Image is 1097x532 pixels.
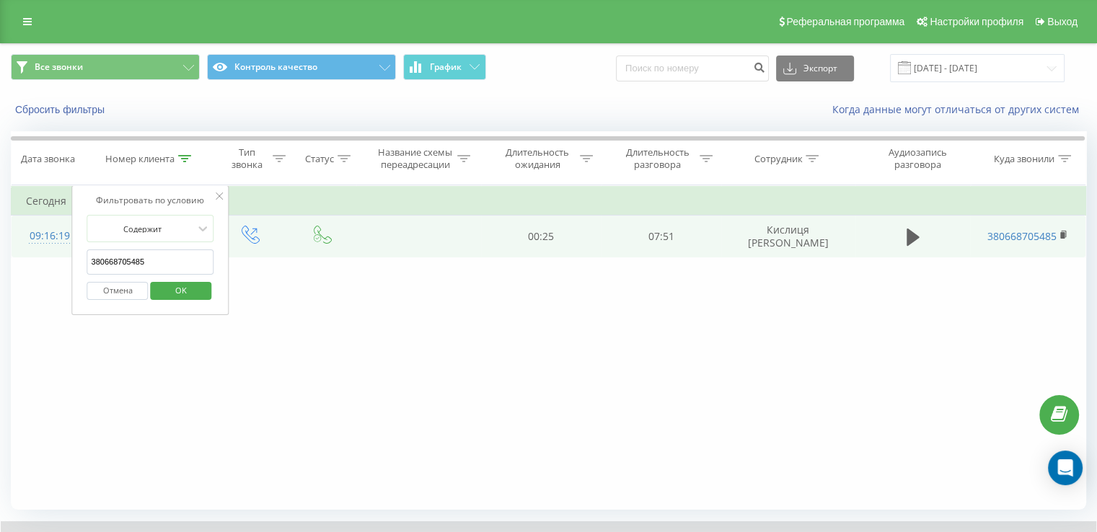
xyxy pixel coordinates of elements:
a: Когда данные могут отличаться от других систем [832,102,1086,116]
input: Введите значение [87,249,214,275]
input: Поиск по номеру [616,56,769,81]
td: Кислиця [PERSON_NAME] [721,216,855,257]
button: OK [150,282,211,300]
div: Длительность разговора [619,146,696,171]
div: 09:16:19 [26,222,74,250]
div: Куда звонили [994,153,1054,165]
td: Сегодня [12,187,1086,216]
td: 00:25 [481,216,601,257]
button: Сбросить фильтры [11,103,112,116]
div: Название схемы переадресации [376,146,454,171]
span: OK [161,279,201,301]
div: Аудиозапись разговора [871,146,964,171]
div: Фильтровать по условию [87,193,214,208]
span: Настройки профиля [930,16,1023,27]
div: Дата звонка [21,153,75,165]
div: Сотрудник [754,153,802,165]
button: Все звонки [11,54,200,80]
button: Отмена [87,282,149,300]
button: График [403,54,486,80]
span: Реферальная программа [786,16,904,27]
button: Экспорт [776,56,854,81]
span: График [430,62,462,72]
span: Все звонки [35,61,83,73]
div: Open Intercom Messenger [1048,451,1083,485]
div: Тип звонка [226,146,269,171]
span: Выход [1047,16,1078,27]
div: Номер клиента [105,153,175,165]
div: Длительность ожидания [499,146,576,171]
td: 07:51 [601,216,721,257]
div: Статус [305,153,334,165]
button: Контроль качество [207,54,396,80]
a: 380668705485 [987,229,1057,243]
